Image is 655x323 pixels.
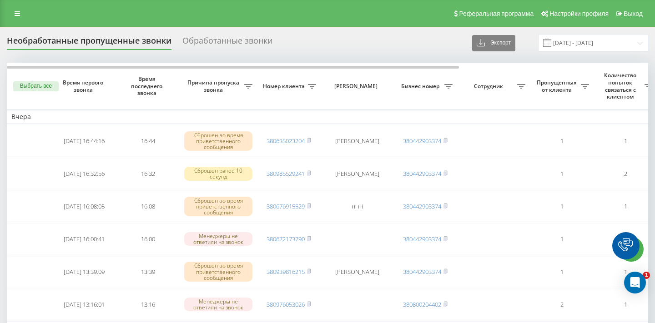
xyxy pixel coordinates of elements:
span: 1 [643,272,650,279]
span: Выход [624,10,643,17]
td: [DATE] 16:32:56 [52,159,116,189]
span: Реферальная программа [459,10,534,17]
div: Сброшен во время приветственного сообщения [184,131,252,151]
td: [DATE] 16:00:41 [52,224,116,254]
td: 13:39 [116,256,180,287]
a: 380635023204 [267,137,305,145]
td: 1 [530,159,594,189]
span: Настройки профиля [549,10,609,17]
span: Номер клиента [262,83,308,90]
div: Менеджеры не ответили на звонок [184,298,252,311]
td: [DATE] 13:16:01 [52,289,116,320]
td: 1 [530,191,594,222]
div: Обработанные звонки [182,36,272,50]
td: [PERSON_NAME] [321,126,393,157]
td: [PERSON_NAME] [321,159,393,189]
a: 380800204402 [403,300,441,308]
td: [PERSON_NAME] [321,256,393,287]
span: Сотрудник [462,83,517,90]
span: [PERSON_NAME] [328,83,386,90]
a: 380442903374 [403,235,441,243]
span: Время первого звонка [60,79,109,93]
a: 380976053026 [267,300,305,308]
td: 16:08 [116,191,180,222]
div: Open Intercom Messenger [624,272,646,293]
td: 13:16 [116,289,180,320]
td: 16:44 [116,126,180,157]
td: [DATE] 16:08:05 [52,191,116,222]
td: 1 [530,126,594,157]
a: 380442903374 [403,268,441,276]
a: 380985529241 [267,169,305,178]
a: 380442903374 [403,202,441,210]
td: 16:00 [116,224,180,254]
div: Необработанные пропущенные звонки [7,36,171,50]
span: Причина пропуска звонка [184,79,244,93]
td: ні ні [321,191,393,222]
button: Выбрать все [13,81,59,91]
td: 16:32 [116,159,180,189]
div: Сброшен ранее 10 секунд [184,167,252,180]
a: 380442903374 [403,169,441,178]
td: 1 [530,256,594,287]
div: Сброшен во время приветственного сообщения [184,262,252,282]
a: 380939816215 [267,268,305,276]
span: Время последнего звонка [123,75,172,97]
span: Бизнес номер [398,83,444,90]
a: 380676915529 [267,202,305,210]
a: 380442903374 [403,137,441,145]
a: 380672173790 [267,235,305,243]
span: Пропущенных от клиента [534,79,581,93]
td: [DATE] 16:44:16 [52,126,116,157]
div: Сброшен во время приветственного сообщения [184,197,252,217]
td: 2 [530,289,594,320]
span: Количество попыток связаться с клиентом [598,72,645,100]
td: 1 [530,224,594,254]
div: Менеджеры не ответили на звонок [184,232,252,246]
button: Экспорт [472,35,515,51]
td: [DATE] 13:39:09 [52,256,116,287]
